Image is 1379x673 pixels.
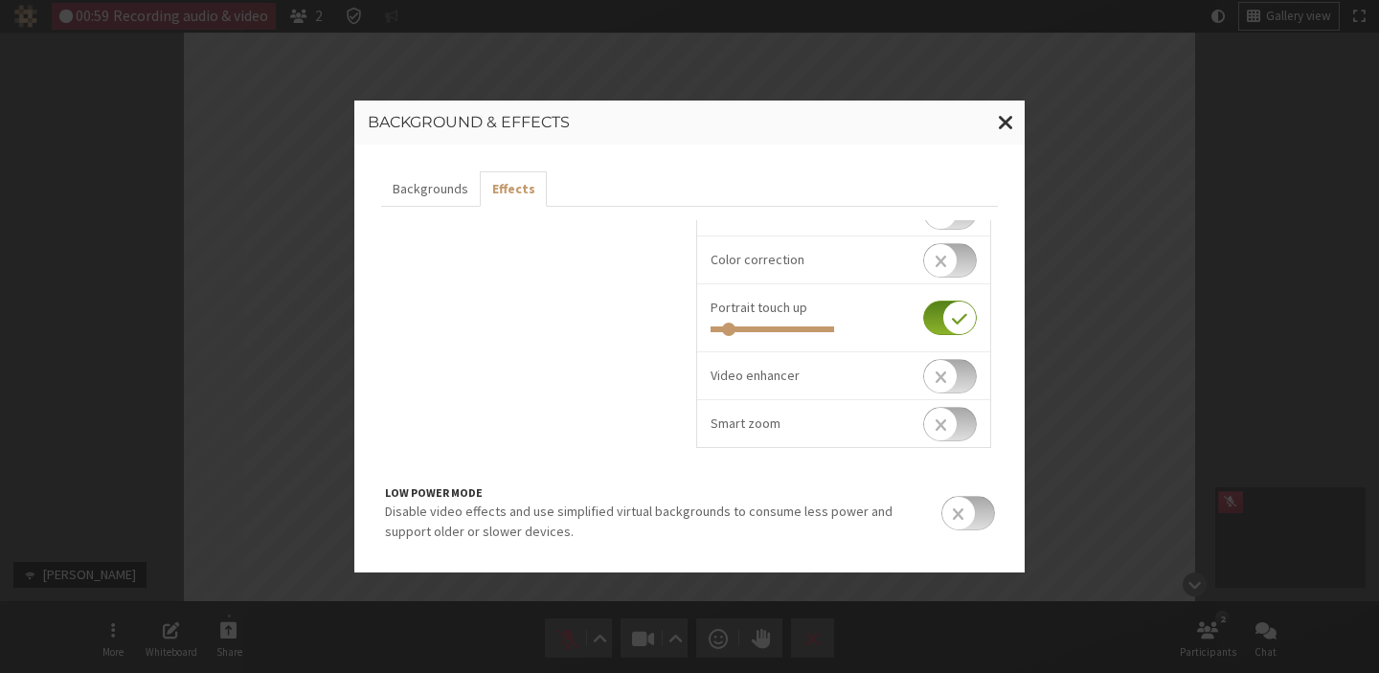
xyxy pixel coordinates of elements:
[368,114,1011,131] h3: Background & effects
[711,367,800,384] span: Video enhancer
[480,171,546,207] button: Effects
[385,484,925,502] h5: Low power mode
[381,171,480,207] button: Backgrounds
[711,299,807,316] span: Portrait touch up
[711,415,780,432] span: Smart zoom
[711,251,804,268] span: Color correction
[987,101,1025,145] button: Close modal
[385,502,925,542] p: Disable video effects and use simplified virtual backgrounds to consume less power and support ol...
